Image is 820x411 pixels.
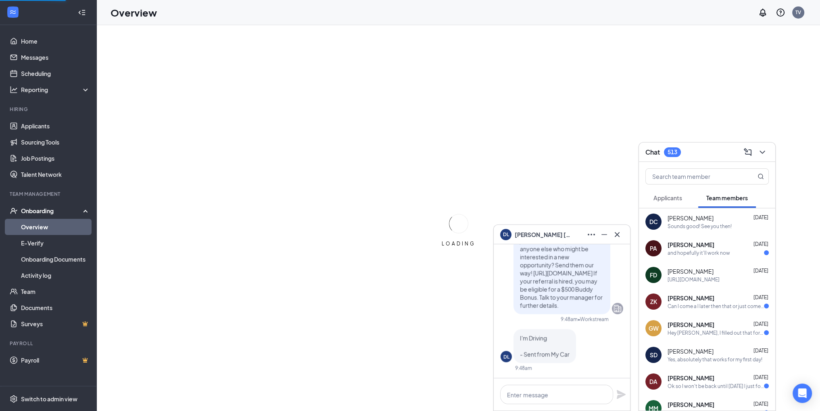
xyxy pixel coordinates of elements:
[650,351,657,359] div: SD
[10,86,18,94] svg: Analysis
[668,383,764,390] div: Ok so I won't be back until [DATE] I just found out from my dad a few minutes ago but I'll be bac...
[10,106,88,113] div: Hiring
[668,401,714,409] span: [PERSON_NAME]
[753,321,768,327] span: [DATE]
[756,146,769,159] button: ChevronDown
[10,340,88,347] div: Payroll
[646,169,741,184] input: Search team member
[21,49,90,65] a: Messages
[21,65,90,82] a: Scheduling
[668,356,762,363] div: Yes, absolutely that works for my first day!
[649,377,657,386] div: DA
[757,173,764,180] svg: MagnifyingGlass
[21,300,90,316] a: Documents
[10,395,18,403] svg: Settings
[668,321,714,329] span: [PERSON_NAME]
[21,352,90,368] a: PayrollCrown
[515,230,571,239] span: [PERSON_NAME] [PERSON_NAME]
[515,365,532,371] div: 9:48am
[21,86,90,94] div: Reporting
[668,303,764,310] div: Can I come a l later then that or just come at 2:30 [DATE]
[668,149,677,155] div: 513
[776,8,785,17] svg: QuestionInfo
[668,267,714,275] span: [PERSON_NAME]
[753,294,768,300] span: [DATE]
[21,150,90,166] a: Job Postings
[706,194,748,201] span: Team members
[21,166,90,182] a: Talent Network
[599,230,609,239] svg: Minimize
[649,218,658,226] div: DC
[21,267,90,283] a: Activity log
[612,230,622,239] svg: Cross
[21,33,90,49] a: Home
[757,147,767,157] svg: ChevronDown
[668,294,714,302] span: [PERSON_NAME]
[668,276,720,283] div: [URL][DOMAIN_NAME]
[21,134,90,150] a: Sourcing Tools
[611,228,624,241] button: Cross
[668,214,714,222] span: [PERSON_NAME]
[578,316,609,323] span: • Workstream
[613,304,622,313] svg: Company
[9,8,17,16] svg: WorkstreamLogo
[503,353,509,360] div: DL
[78,8,86,17] svg: Collapse
[741,146,754,159] button: ComposeMessage
[795,9,801,16] div: TV
[10,191,88,197] div: Team Management
[753,241,768,247] span: [DATE]
[653,194,682,201] span: Applicants
[668,223,732,230] div: Sounds good! See you then!
[758,8,768,17] svg: Notifications
[616,390,626,399] svg: Plane
[111,6,157,19] h1: Overview
[645,148,660,157] h3: Chat
[668,347,714,355] span: [PERSON_NAME]
[21,316,90,332] a: SurveysCrown
[438,240,479,247] div: LOADING
[650,298,657,306] div: ZK
[21,283,90,300] a: Team
[753,374,768,380] span: [DATE]
[668,329,764,336] div: Hey [PERSON_NAME], I filled out that form!
[650,244,657,252] div: PA
[753,268,768,274] span: [DATE]
[793,384,812,403] div: Open Intercom Messenger
[21,251,90,267] a: Onboarding Documents
[21,395,77,403] div: Switch to admin view
[561,316,578,323] div: 9:48am
[21,207,83,215] div: Onboarding
[21,118,90,134] a: Applicants
[743,147,753,157] svg: ComposeMessage
[668,374,714,382] span: [PERSON_NAME]
[520,334,570,358] span: I'm Driving - Sent from My Car
[598,228,611,241] button: Minimize
[649,324,659,332] div: GW
[668,241,714,249] span: [PERSON_NAME]
[650,271,657,279] div: FD
[753,348,768,354] span: [DATE]
[21,235,90,251] a: E-Verify
[753,401,768,407] span: [DATE]
[10,207,18,215] svg: UserCheck
[753,214,768,220] span: [DATE]
[585,228,598,241] button: Ellipses
[668,250,730,256] div: and hopefully it'll work now
[21,219,90,235] a: Overview
[586,230,596,239] svg: Ellipses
